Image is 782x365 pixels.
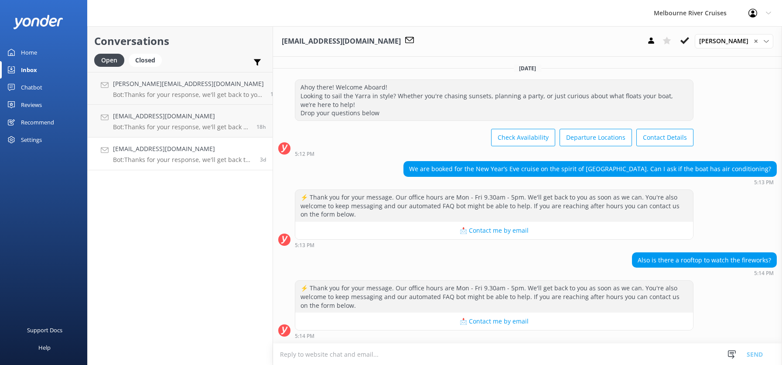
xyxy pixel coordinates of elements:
[295,313,693,330] button: 📩 Contact me by email
[295,242,693,248] div: Sep 12 2025 05:13pm (UTC +10:00) Australia/Sydney
[295,334,314,339] strong: 5:14 PM
[21,79,42,96] div: Chatbot
[295,222,693,239] button: 📩 Contact me by email
[21,131,42,148] div: Settings
[94,55,129,65] a: Open
[295,152,314,157] strong: 5:12 PM
[21,114,54,131] div: Recommend
[260,156,266,163] span: Sep 12 2025 05:14pm (UTC +10:00) Australia/Sydney
[754,271,774,276] strong: 5:14 PM
[21,96,42,114] div: Reviews
[699,36,754,46] span: [PERSON_NAME]
[21,61,37,79] div: Inbox
[113,91,264,99] p: Bot: Thanks for your response, we'll get back to you as soon as we can during opening hours.
[295,243,314,248] strong: 5:13 PM
[560,129,632,146] button: Departure Locations
[129,54,162,67] div: Closed
[295,151,693,157] div: Sep 12 2025 05:12pm (UTC +10:00) Australia/Sydney
[113,144,253,154] h4: [EMAIL_ADDRESS][DOMAIN_NAME]
[632,270,777,276] div: Sep 12 2025 05:14pm (UTC +10:00) Australia/Sydney
[295,333,693,339] div: Sep 12 2025 05:14pm (UTC +10:00) Australia/Sydney
[27,321,62,339] div: Support Docs
[88,105,273,138] a: [EMAIL_ADDRESS][DOMAIN_NAME]Bot:Thanks for your response, we'll get back to you as soon as we can...
[754,37,758,45] span: ✕
[94,54,124,67] div: Open
[113,79,264,89] h4: [PERSON_NAME][EMAIL_ADDRESS][DOMAIN_NAME]
[256,123,266,131] span: Sep 15 2025 06:24pm (UTC +10:00) Australia/Sydney
[88,138,273,170] a: [EMAIL_ADDRESS][DOMAIN_NAME]Bot:Thanks for your response, we'll get back to you as soon as we can...
[88,72,273,105] a: [PERSON_NAME][EMAIL_ADDRESS][DOMAIN_NAME]Bot:Thanks for your response, we'll get back to you as s...
[38,339,51,356] div: Help
[129,55,166,65] a: Closed
[282,36,401,47] h3: [EMAIL_ADDRESS][DOMAIN_NAME]
[13,15,63,29] img: yonder-white-logo.png
[295,281,693,313] div: ⚡ Thank you for your message. Our office hours are Mon - Fri 9.30am - 5pm. We'll get back to you ...
[295,80,693,120] div: Ahoy there! Welcome Aboard! Looking to sail the Yarra in style? Whether you're chasing sunsets, p...
[491,129,555,146] button: Check Availability
[113,111,250,121] h4: [EMAIL_ADDRESS][DOMAIN_NAME]
[695,34,773,48] div: Assign User
[270,90,277,98] span: Sep 16 2025 11:10am (UTC +10:00) Australia/Sydney
[404,162,776,176] div: We are booked for the New Year’s Eve cruise on the spirit of [GEOGRAPHIC_DATA]. Can I ask if the ...
[754,180,774,185] strong: 5:13 PM
[94,33,266,49] h2: Conversations
[514,65,541,72] span: [DATE]
[295,190,693,222] div: ⚡ Thank you for your message. Our office hours are Mon - Fri 9.30am - 5pm. We'll get back to you ...
[113,156,253,164] p: Bot: Thanks for your response, we'll get back to you as soon as we can during opening hours.
[632,253,776,268] div: Also is there a rooftop to watch the fireworks?
[636,129,693,146] button: Contact Details
[113,123,250,131] p: Bot: Thanks for your response, we'll get back to you as soon as we can during opening hours.
[403,179,777,185] div: Sep 12 2025 05:13pm (UTC +10:00) Australia/Sydney
[21,44,37,61] div: Home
